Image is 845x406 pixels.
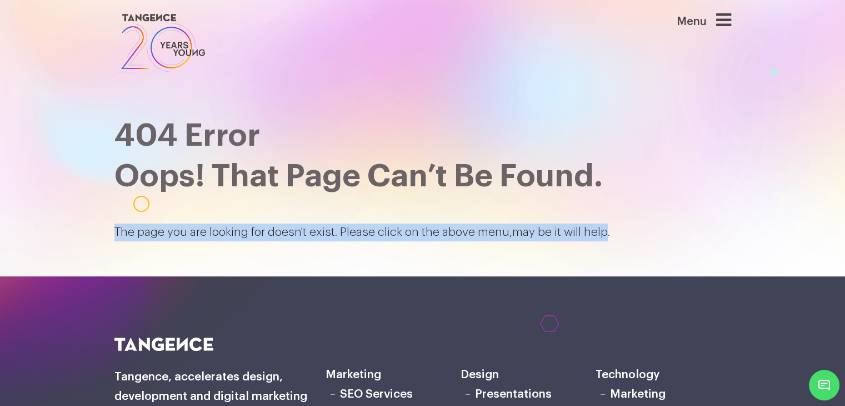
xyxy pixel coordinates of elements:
a: SEO Services [340,388,413,400]
h6: Marketing [326,365,461,385]
h6: Design [461,365,596,385]
span: 404 Error Oops! That page can’t be found. [114,120,603,192]
h6: Technology [596,365,731,385]
span: Chat Widget [809,370,839,400]
img: logo SVG [114,11,207,75]
a: Presentations [475,388,552,400]
p: The page you are looking for doesn't exist. Please click on the above menu,may be it will help. [114,224,731,241]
